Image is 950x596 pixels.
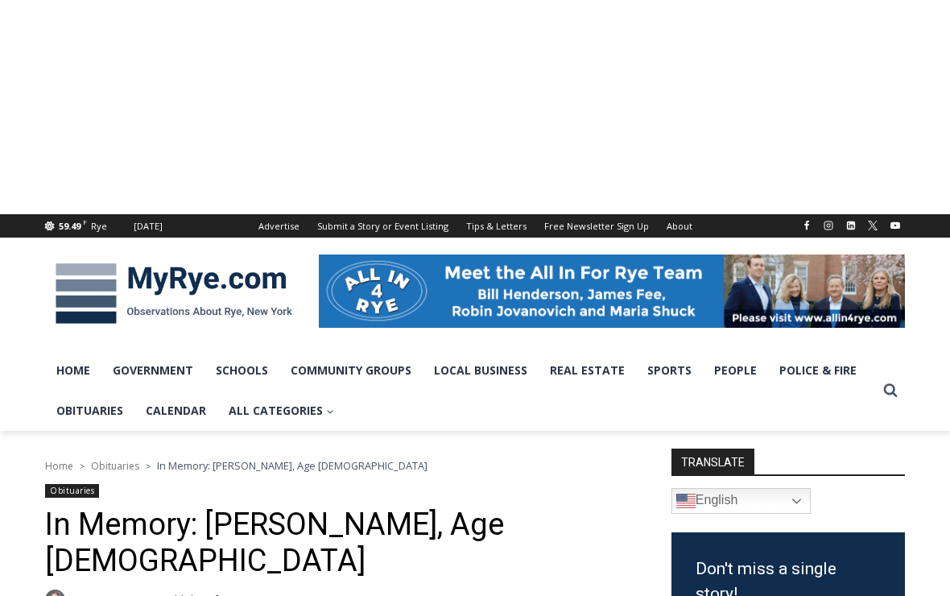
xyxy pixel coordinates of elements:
[45,252,303,336] img: MyRye.com
[91,219,107,234] div: Rye
[59,220,81,232] span: 59.49
[863,216,882,235] a: X
[134,391,217,431] a: Calendar
[101,350,204,391] a: Government
[703,350,768,391] a: People
[134,219,163,234] div: [DATE]
[319,255,905,327] img: All in for Rye
[80,461,85,472] span: >
[308,214,457,238] a: Submit a Story or Event Listing
[676,491,696,511] img: en
[91,459,139,473] a: Obituaries
[45,457,629,474] nav: Breadcrumbs
[250,214,308,238] a: Advertise
[229,402,334,420] span: All Categories
[250,214,701,238] nav: Secondary Navigation
[886,216,905,235] a: YouTube
[457,214,535,238] a: Tips & Letters
[204,350,279,391] a: Schools
[217,391,345,431] a: All Categories
[797,216,816,235] a: Facebook
[279,350,423,391] a: Community Groups
[157,458,427,473] span: In Memory: [PERSON_NAME], Age [DEMOGRAPHIC_DATA]
[671,488,811,514] a: English
[423,350,539,391] a: Local Business
[539,350,636,391] a: Real Estate
[841,216,861,235] a: Linkedin
[146,461,151,472] span: >
[45,391,134,431] a: Obituaries
[658,214,701,238] a: About
[876,376,905,405] button: View Search Form
[45,459,73,473] a: Home
[45,350,876,432] nav: Primary Navigation
[535,214,658,238] a: Free Newsletter Sign Up
[45,507,629,580] h1: In Memory: [PERSON_NAME], Age [DEMOGRAPHIC_DATA]
[45,484,99,498] a: Obituaries
[45,350,101,391] a: Home
[671,449,754,474] strong: TRANSLATE
[768,350,868,391] a: Police & Fire
[83,217,87,226] span: F
[819,216,838,235] a: Instagram
[636,350,703,391] a: Sports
